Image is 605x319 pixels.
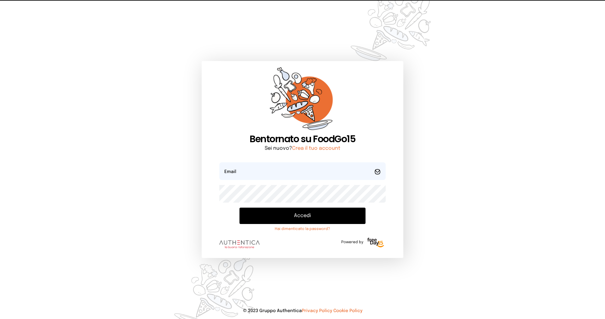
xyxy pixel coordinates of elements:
[219,133,386,145] h1: Bentornato su FoodGo15
[239,208,366,224] button: Accedi
[219,145,386,152] p: Sei nuovo?
[292,146,340,151] a: Crea il tuo account
[239,227,366,232] a: Hai dimenticato la password?
[219,240,260,249] img: logo.8f33a47.png
[341,240,363,245] span: Powered by
[302,309,332,313] a: Privacy Policy
[366,237,386,249] img: logo-freeday.3e08031.png
[333,309,362,313] a: Cookie Policy
[270,67,335,134] img: sticker-orange.65babaf.png
[10,308,595,314] p: © 2023 Gruppo Authentica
